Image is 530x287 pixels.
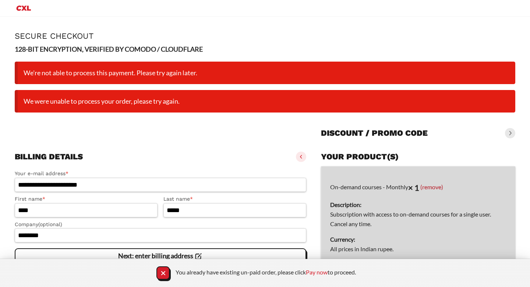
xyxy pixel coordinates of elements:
label: Your e-mail address [15,169,306,178]
label: Company [15,220,306,229]
strong: 128-BIT ENCRYPTION, VERIFIED BY COMODO / CLOUDFLARE [15,45,203,53]
h3: Billing details [15,152,83,162]
vaadin-button: Close Notification [156,266,170,280]
h3: Discount / promo code [321,128,428,138]
label: Last name [163,195,306,203]
label: First name [15,195,158,203]
li: We're not able to process this payment. Please try again later. [15,62,515,84]
a: Pay now [306,269,328,276]
span: (optional) [38,221,62,227]
vaadin-button: Next: enter billing address [15,248,306,264]
li: We were unable to process your order, please try again. [15,90,515,113]
p: You already have existing un-paid order, please click to proceed. [176,268,356,276]
h1: Secure Checkout [15,31,515,41]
